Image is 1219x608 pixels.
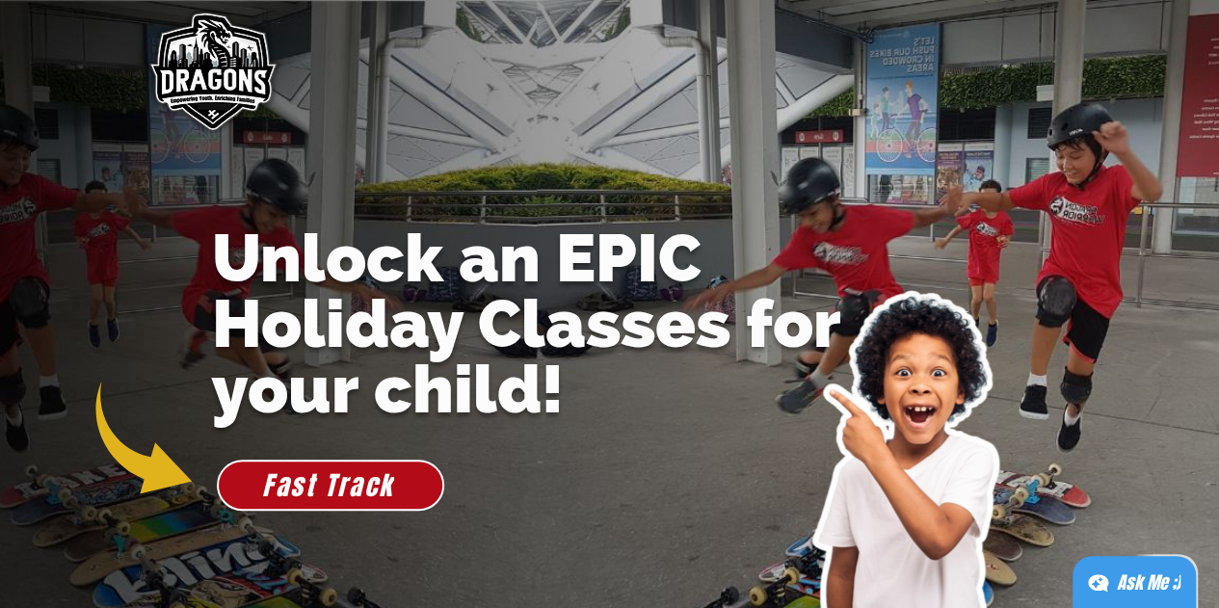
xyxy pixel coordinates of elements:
[212,219,840,428] a: Unlock an EPIC Holiday Classes for your child!
[217,460,444,511] a: Fast Track
[262,466,394,505] span: Fast Track
[1117,569,1180,596] div: Ask Me ;)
